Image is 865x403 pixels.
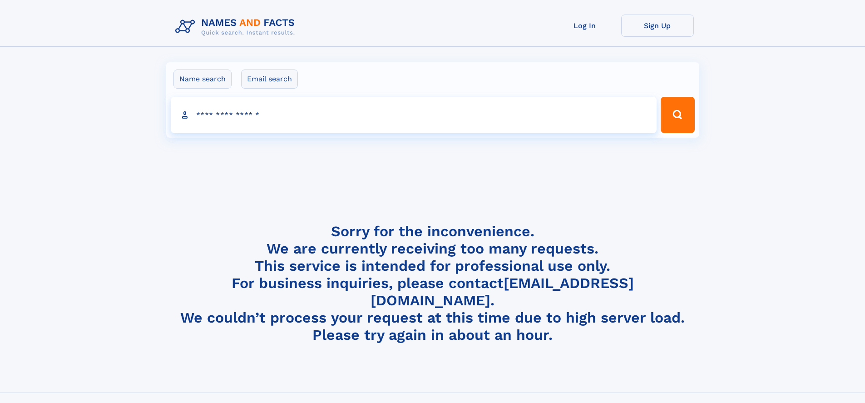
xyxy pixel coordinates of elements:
[172,15,302,39] img: Logo Names and Facts
[371,274,634,309] a: [EMAIL_ADDRESS][DOMAIN_NAME]
[621,15,694,37] a: Sign Up
[172,223,694,344] h4: Sorry for the inconvenience. We are currently receiving too many requests. This service is intend...
[549,15,621,37] a: Log In
[241,70,298,89] label: Email search
[171,97,657,133] input: search input
[661,97,694,133] button: Search Button
[173,70,232,89] label: Name search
